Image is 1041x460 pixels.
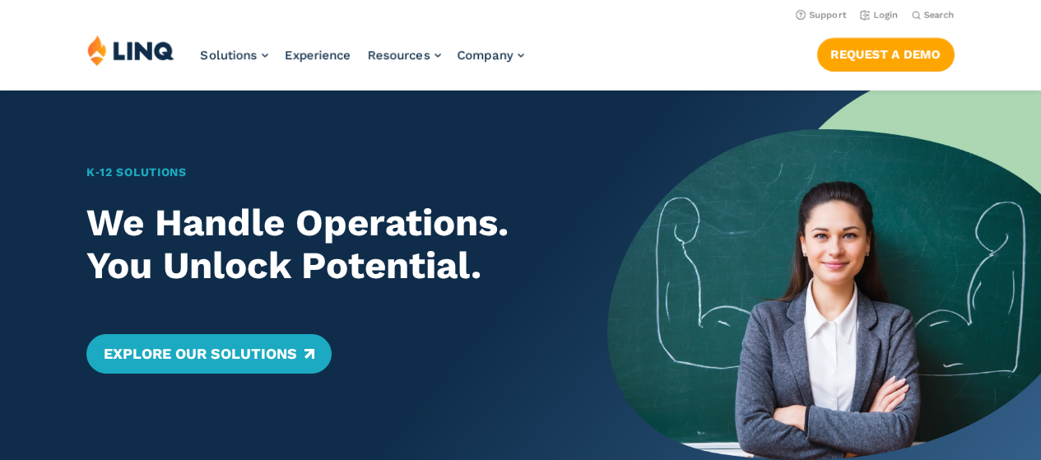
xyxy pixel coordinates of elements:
[817,38,955,71] a: Request a Demo
[817,35,955,71] nav: Button Navigation
[607,91,1041,460] img: Home Banner
[201,48,258,63] span: Solutions
[86,334,331,374] a: Explore Our Solutions
[86,202,565,288] h2: We Handle Operations. You Unlock Potential.
[912,9,955,21] button: Open Search Bar
[796,10,847,21] a: Support
[201,48,268,63] a: Solutions
[458,48,514,63] span: Company
[87,35,174,66] img: LINQ | K‑12 Software
[368,48,441,63] a: Resources
[86,164,565,181] h1: K‑12 Solutions
[201,35,524,89] nav: Primary Navigation
[924,10,955,21] span: Search
[368,48,430,63] span: Resources
[860,10,899,21] a: Login
[458,48,524,63] a: Company
[285,48,351,63] a: Experience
